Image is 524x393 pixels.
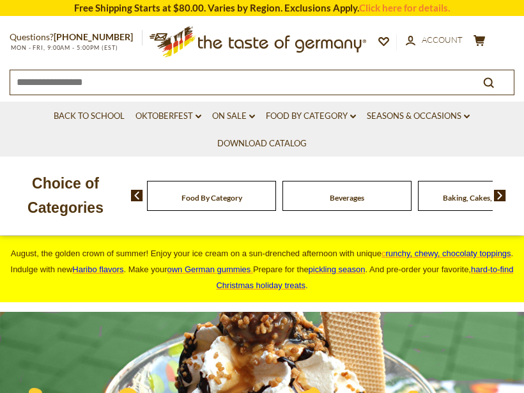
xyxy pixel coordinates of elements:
a: own German gummies. [167,265,252,274]
a: On Sale [212,109,255,123]
a: Beverages [330,193,364,203]
span: Account [422,35,463,45]
img: next arrow [494,190,506,201]
span: own German gummies [167,265,250,274]
span: August, the golden crown of summer! Enjoy your ice cream on a sun-drenched afternoon with unique ... [11,249,514,290]
a: Haribo flavors [72,265,123,274]
a: Baking, Cakes, Desserts [443,193,523,203]
span: MON - FRI, 9:00AM - 5:00PM (EST) [10,44,118,51]
a: [PHONE_NUMBER] [54,31,133,42]
a: Oktoberfest [135,109,201,123]
a: Seasons & Occasions [367,109,470,123]
a: pickling season [309,265,366,274]
p: Questions? [10,29,143,45]
a: Food By Category [181,193,242,203]
a: Back to School [54,109,125,123]
a: Click here for details. [359,2,450,13]
a: Download Catalog [217,137,307,151]
img: previous arrow [131,190,143,201]
span: runchy, chewy, chocolaty toppings [386,249,511,258]
a: crunchy, chewy, chocolaty toppings [381,249,511,258]
a: Account [406,33,463,47]
a: Food By Category [266,109,356,123]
